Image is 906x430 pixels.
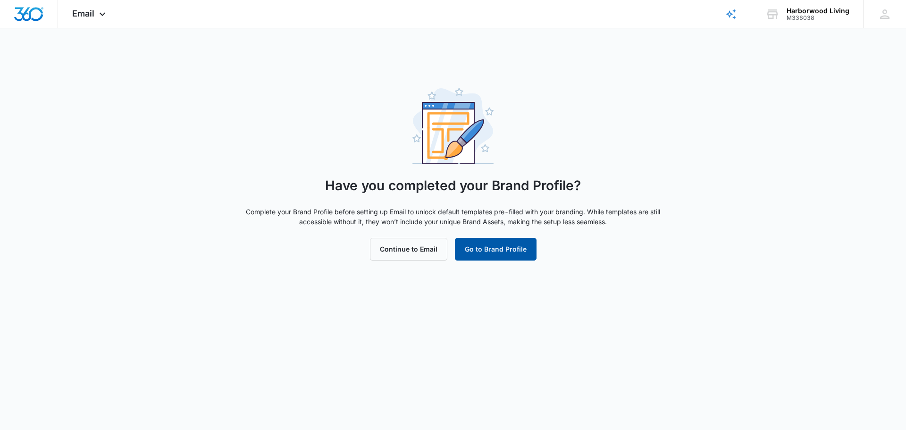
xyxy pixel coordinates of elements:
[325,176,581,195] h3: Have you completed your Brand Profile?
[412,88,494,164] img: Setup
[455,238,537,261] button: Go to Brand Profile
[370,238,447,261] button: Continue to Email
[72,8,94,18] span: Email
[241,207,665,227] p: Complete your Brand Profile before setting up Email to unlock default templates pre-filled with y...
[787,7,849,15] div: account name
[787,15,849,21] div: account id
